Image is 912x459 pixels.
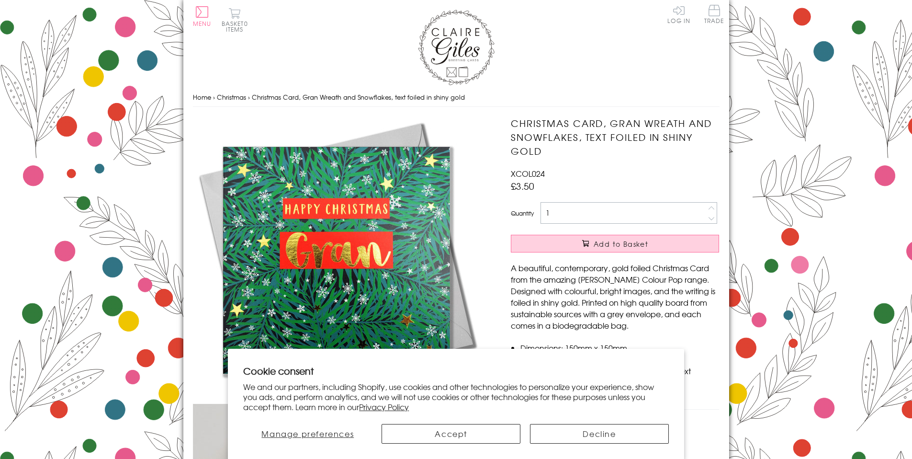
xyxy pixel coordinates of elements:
h1: Christmas Card, Gran Wreath and Snowflakes, text foiled in shiny gold [511,116,719,158]
span: XCOL024 [511,168,545,179]
nav: breadcrumbs [193,88,720,107]
img: Christmas Card, Gran Wreath and Snowflakes, text foiled in shiny gold [193,116,480,404]
span: Christmas Card, Gran Wreath and Snowflakes, text foiled in shiny gold [252,92,465,102]
span: Menu [193,19,212,28]
span: Trade [704,5,724,23]
a: Christmas [217,92,246,102]
button: Decline [530,424,669,444]
button: Accept [382,424,520,444]
button: Manage preferences [243,424,372,444]
a: Privacy Policy [359,401,409,413]
span: Add to Basket [594,239,648,249]
span: Manage preferences [261,428,354,439]
a: Trade [704,5,724,25]
button: Add to Basket [511,235,719,252]
img: Claire Giles Greetings Cards [418,10,495,85]
li: Dimensions: 150mm x 150mm [520,342,719,354]
p: We and our partners, including Shopify, use cookies and other technologies to personalize your ex... [243,382,669,412]
span: 0 items [226,19,248,34]
a: Home [193,92,211,102]
button: Basket0 items [222,8,248,32]
label: Quantity [511,209,534,218]
h2: Cookie consent [243,364,669,378]
span: › [213,92,215,102]
a: Log In [667,5,690,23]
p: A beautiful, contemporary, gold foiled Christmas Card from the amazing [PERSON_NAME] Colour Pop r... [511,262,719,331]
span: › [248,92,250,102]
span: £3.50 [511,179,534,193]
button: Menu [193,6,212,26]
